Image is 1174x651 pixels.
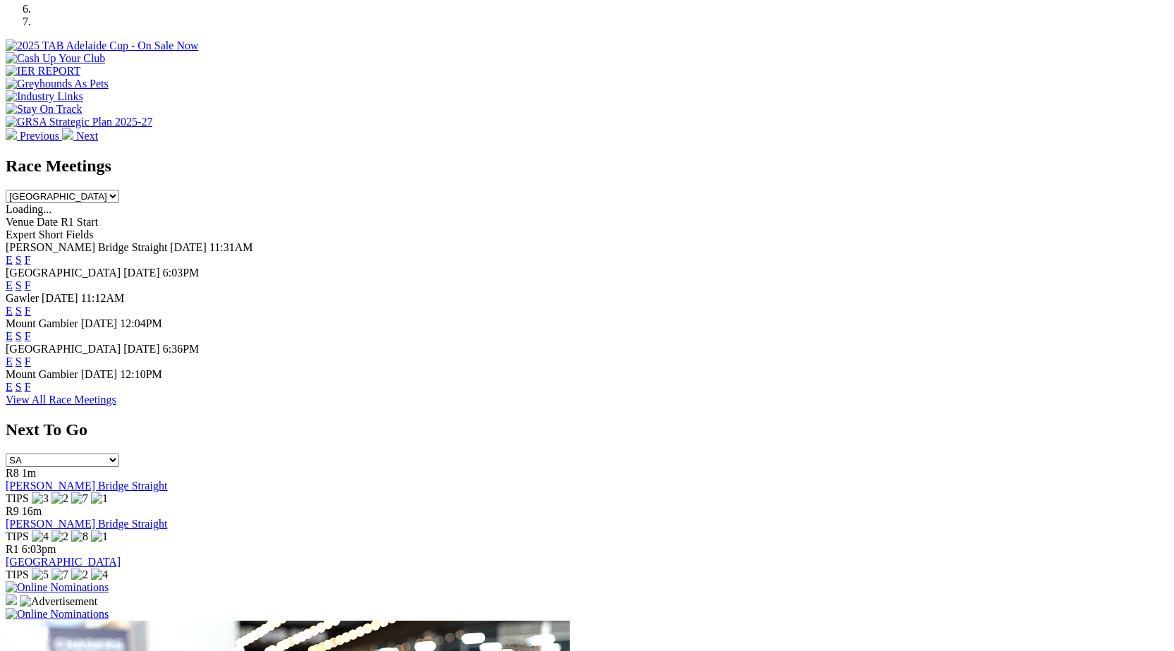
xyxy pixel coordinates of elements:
a: View All Race Meetings [6,394,116,406]
span: [DATE] [123,343,160,355]
span: [DATE] [42,292,78,304]
span: Fields [66,229,93,241]
img: 4 [91,568,108,581]
img: 2 [51,492,68,505]
img: chevron-right-pager-white.svg [62,128,73,140]
a: [PERSON_NAME] Bridge Straight [6,518,167,530]
a: E [6,305,13,317]
span: 12:10PM [120,368,162,380]
a: [PERSON_NAME] Bridge Straight [6,480,167,492]
img: 7 [51,568,68,581]
span: TIPS [6,568,29,580]
a: [GEOGRAPHIC_DATA] [6,556,121,568]
a: F [25,381,31,393]
span: R8 [6,467,19,479]
img: 2025 TAB Adelaide Cup - On Sale Now [6,39,199,52]
a: S [16,279,22,291]
a: S [16,381,22,393]
span: [DATE] [81,317,118,329]
img: 4 [32,530,49,543]
span: Previous [20,130,59,142]
span: Mount Gambier [6,317,78,329]
img: 5 [32,568,49,581]
span: [GEOGRAPHIC_DATA] [6,267,121,279]
a: E [6,355,13,367]
span: [DATE] [170,241,207,253]
a: E [6,254,13,266]
span: [PERSON_NAME] Bridge Straight [6,241,167,253]
img: Cash Up Your Club [6,52,105,65]
a: F [25,305,31,317]
span: Next [76,130,98,142]
span: 11:12AM [81,292,125,304]
a: E [6,381,13,393]
span: Expert [6,229,36,241]
span: 6:03PM [163,267,200,279]
a: S [16,355,22,367]
img: IER REPORT [6,65,80,78]
img: 2 [51,530,68,543]
h2: Next To Go [6,420,1168,439]
img: 2 [71,568,88,581]
span: Gawler [6,292,39,304]
span: 16m [22,505,42,517]
span: 12:04PM [120,317,162,329]
a: F [25,254,31,266]
span: Short [39,229,63,241]
span: Date [37,216,58,228]
a: Next [62,130,98,142]
img: Online Nominations [6,608,109,621]
a: S [16,330,22,342]
a: F [25,330,31,342]
span: R1 [6,543,19,555]
img: 8 [71,530,88,543]
img: Online Nominations [6,581,109,594]
a: E [6,330,13,342]
a: S [16,254,22,266]
a: Previous [6,130,62,142]
img: Stay On Track [6,103,82,116]
a: E [6,279,13,291]
span: Mount Gambier [6,368,78,380]
img: 15187_Greyhounds_GreysPlayCentral_Resize_SA_WebsiteBanner_300x115_2025.jpg [6,594,17,605]
span: 6:03pm [22,543,56,555]
img: 1 [91,492,108,505]
span: TIPS [6,530,29,542]
span: [GEOGRAPHIC_DATA] [6,343,121,355]
a: F [25,279,31,291]
img: 1 [91,530,108,543]
img: 7 [71,492,88,505]
h2: Race Meetings [6,157,1168,176]
span: [DATE] [81,368,118,380]
img: 3 [32,492,49,505]
img: Industry Links [6,90,83,103]
a: F [25,355,31,367]
img: Greyhounds As Pets [6,78,109,90]
span: [DATE] [123,267,160,279]
span: 6:36PM [163,343,200,355]
img: Advertisement [20,595,97,608]
span: R9 [6,505,19,517]
span: R1 Start [61,216,98,228]
img: GRSA Strategic Plan 2025-27 [6,116,152,128]
span: Loading... [6,203,51,215]
span: 11:31AM [209,241,253,253]
img: chevron-left-pager-white.svg [6,128,17,140]
span: TIPS [6,492,29,504]
span: 1m [22,467,36,479]
span: Venue [6,216,34,228]
a: S [16,305,22,317]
